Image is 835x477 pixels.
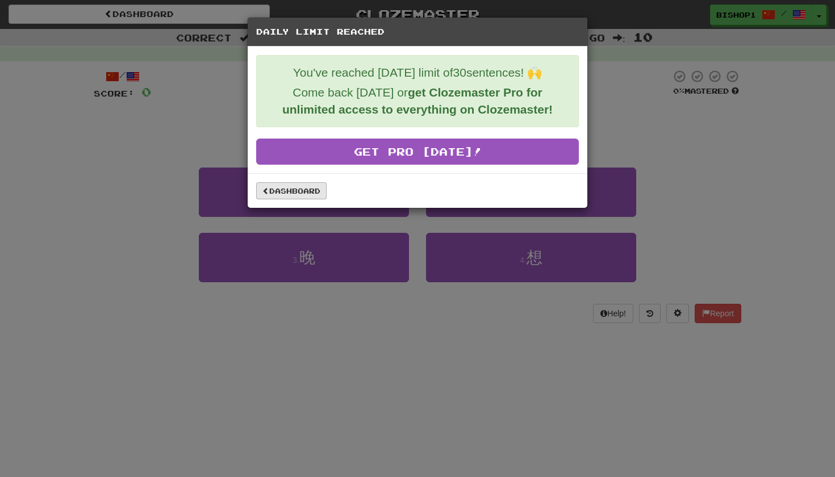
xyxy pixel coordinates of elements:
[256,182,327,199] a: Dashboard
[265,64,570,81] p: You've reached [DATE] limit of 30 sentences! 🙌
[256,26,579,37] h5: Daily Limit Reached
[265,84,570,118] p: Come back [DATE] or
[282,86,553,116] strong: get Clozemaster Pro for unlimited access to everything on Clozemaster!
[256,139,579,165] a: Get Pro [DATE]!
